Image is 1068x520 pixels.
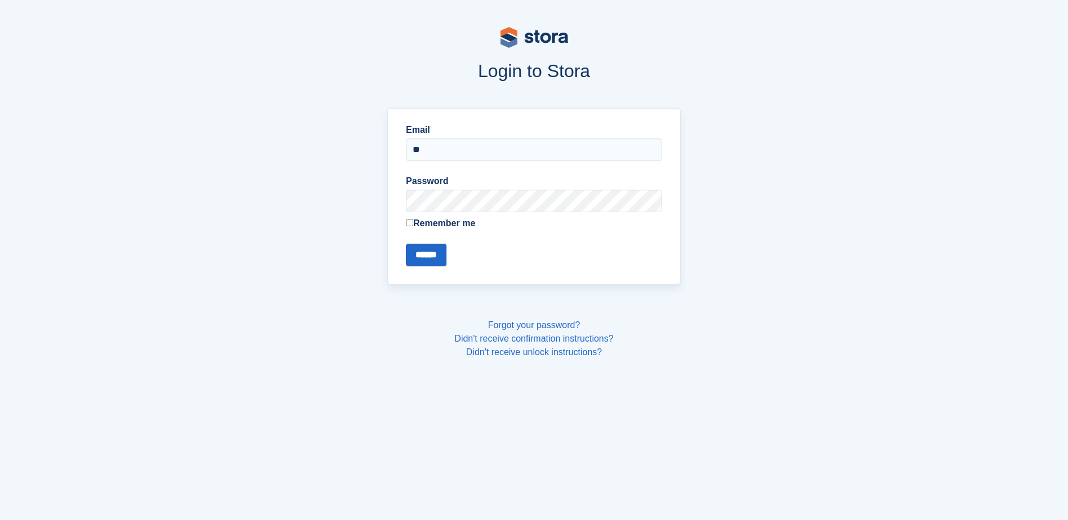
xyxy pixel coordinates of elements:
[454,334,613,343] a: Didn't receive confirmation instructions?
[488,320,580,330] a: Forgot your password?
[501,27,568,48] img: stora-logo-53a41332b3708ae10de48c4981b4e9114cc0af31d8433b30ea865607fb682f29.svg
[406,174,662,188] label: Password
[466,347,602,357] a: Didn't receive unlock instructions?
[406,123,662,137] label: Email
[406,217,662,230] label: Remember me
[173,61,896,81] h1: Login to Stora
[406,219,413,226] input: Remember me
